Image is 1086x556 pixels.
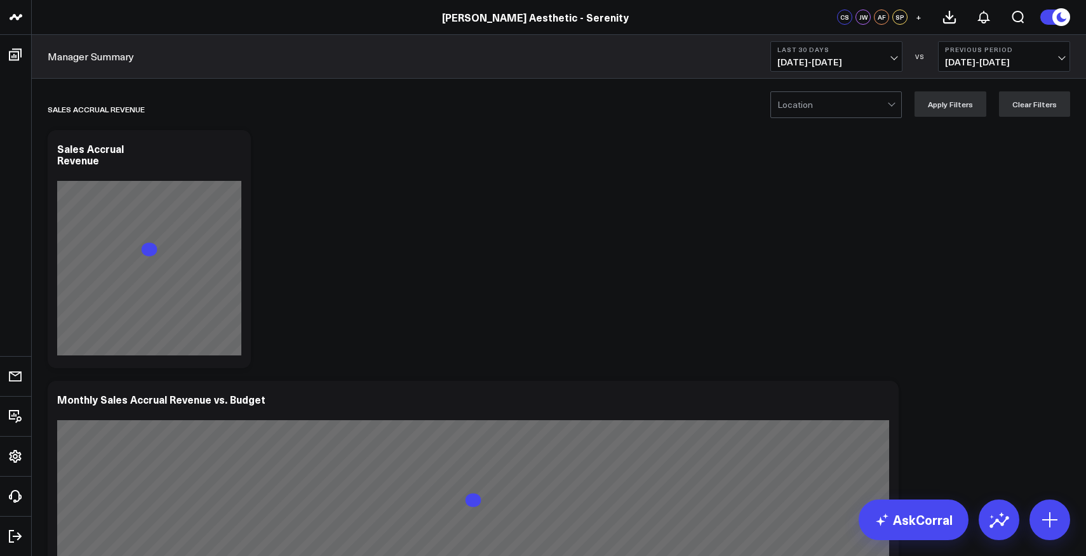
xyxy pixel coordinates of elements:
[874,10,889,25] div: AF
[57,392,265,406] div: Monthly Sales Accrual Revenue vs. Budget
[892,10,908,25] div: SP
[915,91,986,117] button: Apply Filters
[777,57,895,67] span: [DATE] - [DATE]
[945,46,1063,53] b: Previous Period
[442,10,629,24] a: [PERSON_NAME] Aesthetic - Serenity
[999,91,1070,117] button: Clear Filters
[48,95,145,124] div: Sales Accrual Revenue
[945,57,1063,67] span: [DATE] - [DATE]
[911,10,926,25] button: +
[837,10,852,25] div: CS
[770,41,902,72] button: Last 30 Days[DATE]-[DATE]
[916,13,922,22] span: +
[855,10,871,25] div: JW
[48,50,134,63] a: Manager Summary
[57,142,124,167] div: Sales Accrual Revenue
[777,46,895,53] b: Last 30 Days
[859,500,969,540] a: AskCorral
[909,53,932,60] div: VS
[938,41,1070,72] button: Previous Period[DATE]-[DATE]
